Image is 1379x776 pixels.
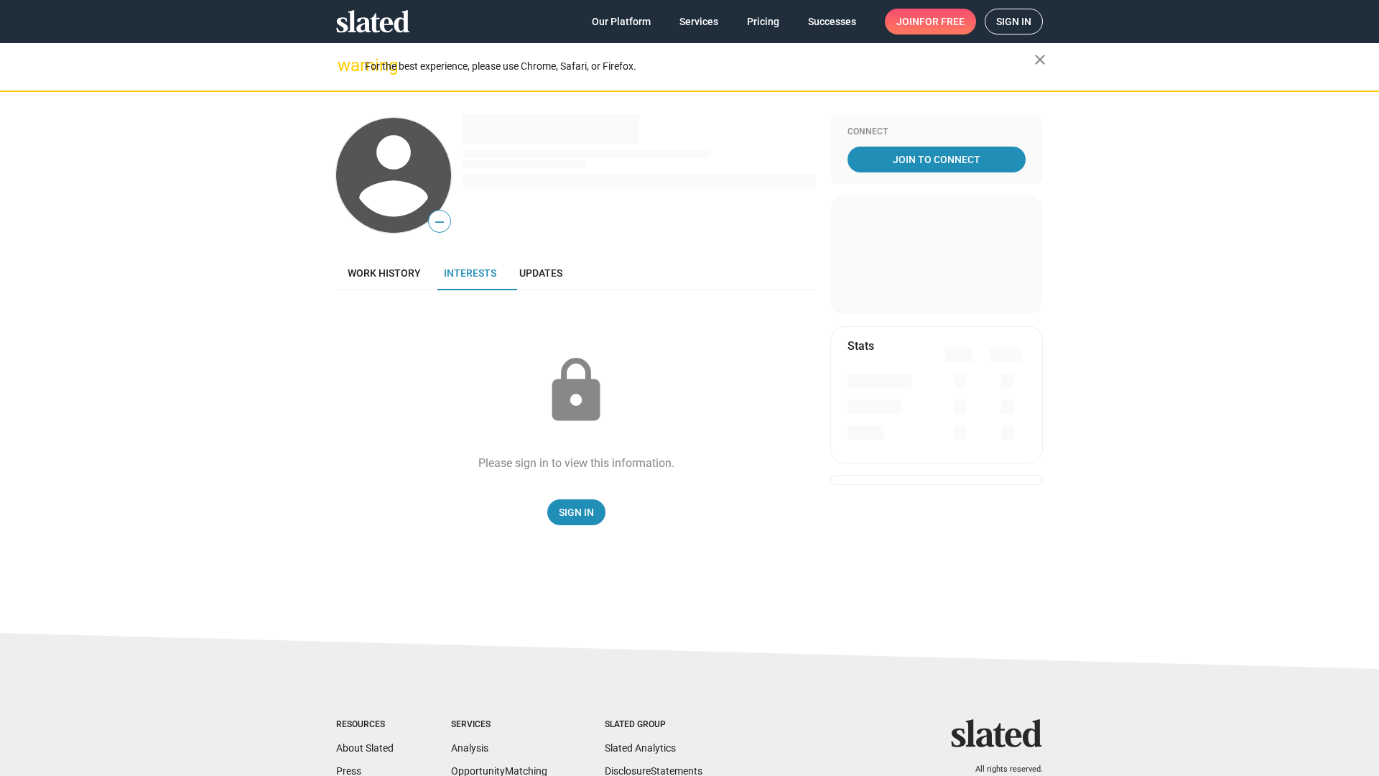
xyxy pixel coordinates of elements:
[478,456,674,471] div: Please sign in to view this information.
[747,9,779,34] span: Pricing
[559,499,594,525] span: Sign In
[885,9,976,34] a: Joinfor free
[336,742,394,754] a: About Slated
[338,57,355,74] mat-icon: warning
[605,719,702,731] div: Slated Group
[432,256,508,290] a: Interests
[848,126,1026,138] div: Connect
[735,9,791,34] a: Pricing
[848,338,874,354] mat-card-title: Stats
[797,9,868,34] a: Successes
[348,267,421,279] span: Work history
[451,719,547,731] div: Services
[919,9,965,34] span: for free
[547,499,605,525] a: Sign In
[1031,51,1049,68] mat-icon: close
[508,256,574,290] a: Updates
[896,9,965,34] span: Join
[365,57,1034,76] div: For the best experience, please use Chrome, Safari, or Firefox.
[592,9,651,34] span: Our Platform
[336,256,432,290] a: Work history
[996,9,1031,34] span: Sign in
[519,267,562,279] span: Updates
[444,267,496,279] span: Interests
[540,355,612,427] mat-icon: lock
[808,9,856,34] span: Successes
[451,742,488,754] a: Analysis
[605,742,676,754] a: Slated Analytics
[848,147,1026,172] a: Join To Connect
[429,213,450,231] span: —
[580,9,662,34] a: Our Platform
[336,719,394,731] div: Resources
[850,147,1023,172] span: Join To Connect
[668,9,730,34] a: Services
[985,9,1043,34] a: Sign in
[679,9,718,34] span: Services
